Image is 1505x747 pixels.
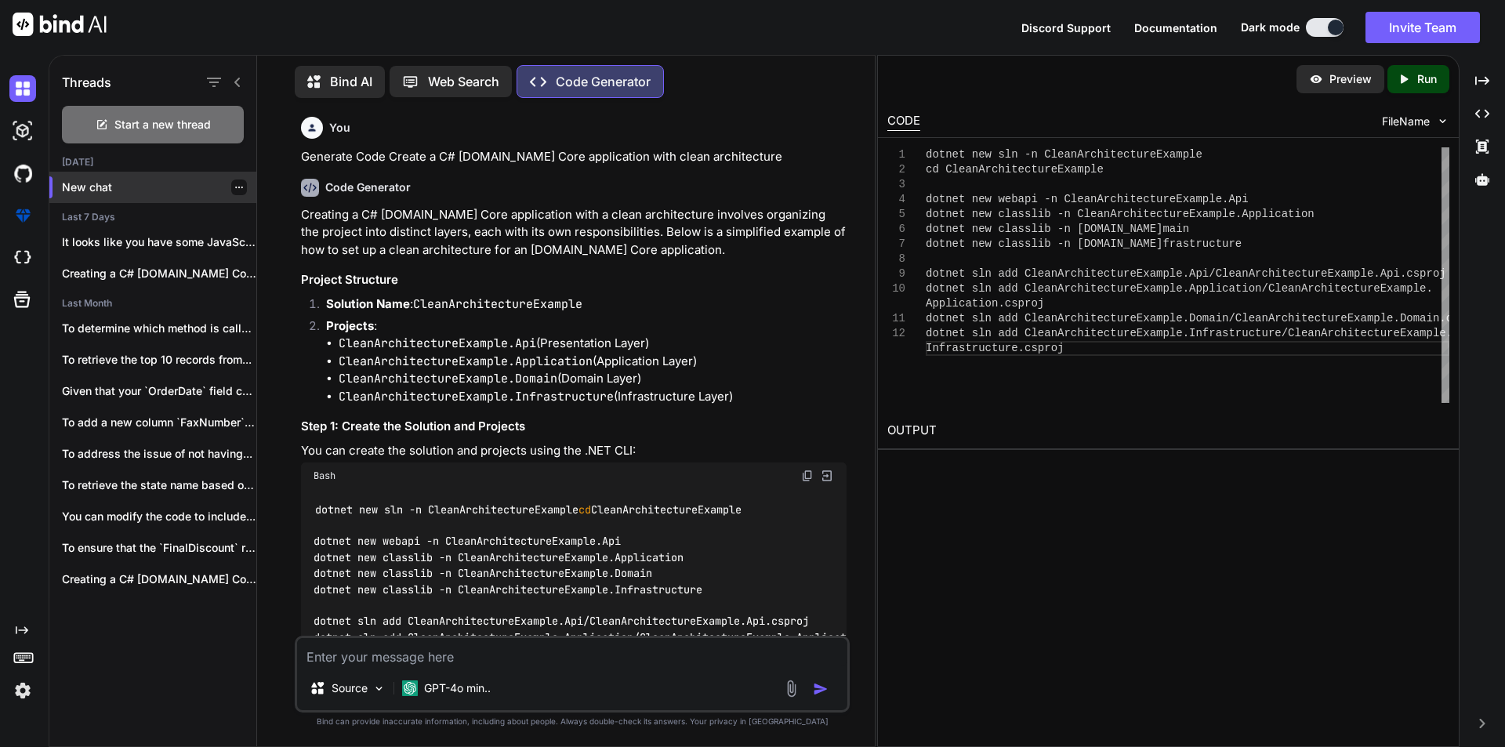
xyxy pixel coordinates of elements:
div: 10 [887,281,905,296]
p: Preview [1329,71,1372,87]
span: Infrastructure.csproj [926,342,1064,354]
p: To retrieve the top 10 records from... [62,352,256,368]
p: You can create the solution and projects using the .NET CLI: [301,442,847,460]
span: FileName [1382,114,1430,129]
img: settings [9,677,36,704]
p: Creating a C# [DOMAIN_NAME] Core application with... [62,266,256,281]
span: cd CleanArchitectureExample [926,163,1104,176]
h3: Step 1: Create the Solution and Projects [301,418,847,436]
code: dotnet new sln -n CleanArchitectureExample CleanArchitectureExample dotnet new webapi -n CleanArc... [314,502,948,678]
p: Generate Code Create a C# [DOMAIN_NAME] Core application with clean architecture [301,148,847,166]
div: 1 [887,147,905,162]
p: Creating a C# [DOMAIN_NAME] Core application with... [62,571,256,587]
button: Documentation [1134,20,1217,36]
code: CleanArchitectureExample.Application [339,354,593,369]
p: Source [332,680,368,696]
img: darkAi-studio [9,118,36,144]
img: GPT-4o mini [402,680,418,696]
h2: Last Month [49,297,256,310]
div: 4 [887,192,905,207]
img: icon [813,681,829,697]
p: New chat [62,179,256,195]
img: preview [1309,72,1323,86]
p: It looks like you have some JavaScript... [62,234,256,250]
h1: Threads [62,73,111,92]
span: anArchitectureExample.Domain.csproj [1255,312,1485,325]
span: Documentation [1134,21,1217,34]
img: premium [9,202,36,229]
div: 9 [887,267,905,281]
h2: OUTPUT [878,412,1459,449]
li: (Infrastructure Layer) [339,388,847,406]
span: dotnet sln add CleanArchitectureExample.Applicatio [926,282,1255,295]
span: Application.csproj [926,297,1044,310]
p: Bind can provide inaccurate information, including about people. Always double-check its answers.... [295,716,850,727]
span: n/CleanArchitectureExample. [1255,282,1433,295]
img: darkChat [9,75,36,102]
li: (Application Layer) [339,353,847,371]
img: attachment [782,680,800,698]
li: : [314,296,847,317]
img: Pick Models [372,682,386,695]
p: Given that your `OrderDate` field contains datetime... [62,383,256,399]
img: cloudideIcon [9,245,36,271]
img: copy [801,470,814,482]
div: 11 [887,311,905,326]
img: chevron down [1436,114,1449,128]
code: CleanArchitectureExample.Domain [339,371,557,386]
span: dotnet new webapi -n CleanArchitectureExample.Api [926,193,1249,205]
span: cd [578,502,591,517]
span: Dark mode [1241,20,1300,35]
span: ture/CleanArchitectureExample. [1255,327,1452,339]
span: dotnet new sln -n CleanArchitectureExample [926,148,1202,161]
code: CleanArchitectureExample [413,296,582,312]
li: (Presentation Layer) [339,335,847,353]
img: githubDark [9,160,36,187]
span: Start a new thread [114,117,211,132]
p: To address the issue of not having... [62,446,256,462]
strong: Solution Name [326,296,410,311]
div: CODE [887,112,920,131]
p: Run [1417,71,1437,87]
h6: Code Generator [325,179,411,195]
span: dotnet new classlib -n [DOMAIN_NAME] [926,238,1162,250]
img: Open in Browser [820,469,834,483]
p: Bind AI [330,72,372,91]
button: Discord Support [1021,20,1111,36]
span: frastructure [1162,238,1242,250]
span: main [1162,223,1189,235]
img: Bind AI [13,13,107,36]
span: dotnet sln add CleanArchitectureExample.Api/CleanA [926,267,1255,280]
span: dotnet sln add CleanArchitectureExample.Infrastruc [926,327,1255,339]
div: 7 [887,237,905,252]
span: dotnet new classlib -n CleanArchitectureExample.Ap [926,208,1255,220]
p: To determine which method is called when... [62,321,256,336]
span: rchitectureExample.Api.csproj [1255,267,1446,280]
div: 5 [887,207,905,222]
p: Code Generator [556,72,651,91]
h6: You [329,120,350,136]
div: 6 [887,222,905,237]
span: Discord Support [1021,21,1111,34]
span: plication [1255,208,1315,220]
p: Creating a C# [DOMAIN_NAME] Core application with a clean architecture involves organizing the pr... [301,206,847,259]
li: (Domain Layer) [339,370,847,388]
h2: Last 7 Days [49,211,256,223]
code: CleanArchitectureExample.Infrastructure [339,389,614,404]
h2: [DATE] [49,156,256,169]
p: To retrieve the state name based on... [62,477,256,493]
code: CleanArchitectureExample.Api [339,335,536,351]
p: Web Search [428,72,499,91]
p: You can modify the code to include... [62,509,256,524]
p: GPT-4o min.. [424,680,491,696]
button: Invite Team [1365,12,1480,43]
span: dotnet new classlib -n [DOMAIN_NAME] [926,223,1162,235]
h3: Project Structure [301,271,847,289]
li: : [314,317,847,406]
div: 2 [887,162,905,177]
span: Bash [314,470,335,482]
div: 8 [887,252,905,267]
div: 12 [887,326,905,341]
strong: Projects [326,318,374,333]
div: 3 [887,177,905,192]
